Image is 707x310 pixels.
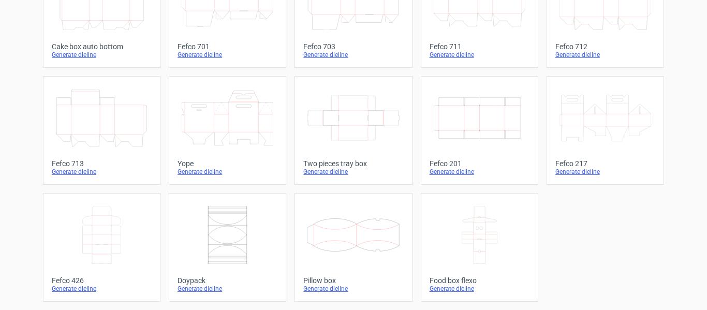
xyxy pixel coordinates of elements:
div: Fefco 426 [52,276,152,285]
div: Fefco 217 [555,159,655,168]
div: Fefco 711 [430,42,529,51]
div: Generate dieline [303,285,403,293]
div: Fefco 713 [52,159,152,168]
div: Food box flexo [430,276,529,285]
a: DoypackGenerate dieline [169,193,286,302]
div: Generate dieline [303,168,403,176]
div: Fefco 701 [178,42,277,51]
div: Generate dieline [178,168,277,176]
div: Generate dieline [430,168,529,176]
a: Pillow boxGenerate dieline [294,193,412,302]
a: Fefco 217Generate dieline [547,76,664,185]
a: Two pieces tray boxGenerate dieline [294,76,412,185]
div: Generate dieline [555,51,655,59]
div: Generate dieline [52,168,152,176]
a: Fefco 713Generate dieline [43,76,160,185]
a: YopeGenerate dieline [169,76,286,185]
div: Yope [178,159,277,168]
div: Generate dieline [178,285,277,293]
a: Fefco 201Generate dieline [421,76,538,185]
a: Fefco 426Generate dieline [43,193,160,302]
div: Fefco 703 [303,42,403,51]
div: Generate dieline [178,51,277,59]
div: Generate dieline [52,285,152,293]
div: Pillow box [303,276,403,285]
div: Generate dieline [555,168,655,176]
div: Two pieces tray box [303,159,403,168]
div: Fefco 201 [430,159,529,168]
div: Generate dieline [303,51,403,59]
div: Doypack [178,276,277,285]
div: Generate dieline [430,285,529,293]
div: Generate dieline [430,51,529,59]
div: Generate dieline [52,51,152,59]
div: Fefco 712 [555,42,655,51]
div: Cake box auto bottom [52,42,152,51]
a: Food box flexoGenerate dieline [421,193,538,302]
